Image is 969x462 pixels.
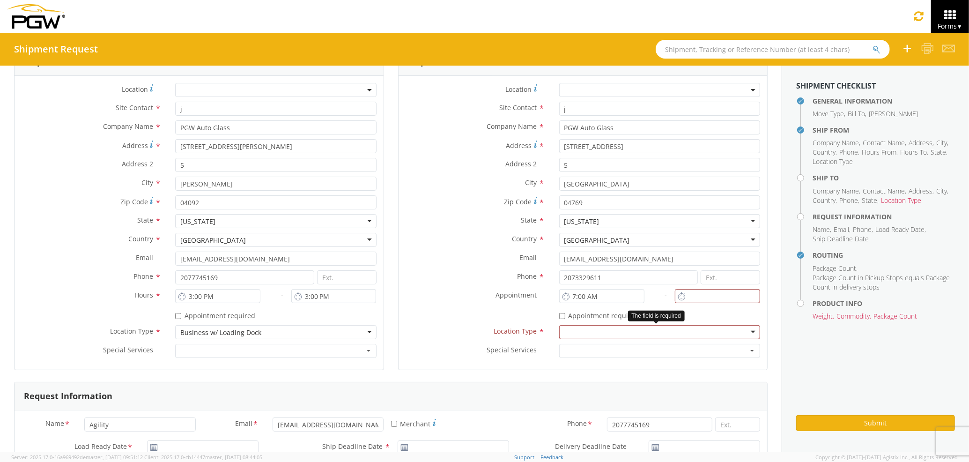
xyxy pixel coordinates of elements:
[900,148,928,157] li: ,
[873,312,917,320] span: Package Count
[848,109,866,119] li: ,
[540,454,563,461] a: Feedback
[555,442,627,451] span: Delivery Deadline Date
[520,253,537,262] span: Email
[521,216,537,224] span: State
[936,186,947,195] span: City
[512,234,537,243] span: Country
[559,310,641,320] label: Appointment required
[136,253,153,262] span: Email
[122,85,148,94] span: Location
[875,225,925,234] span: Load Ready Date
[839,196,859,205] li: ,
[836,312,871,321] li: ,
[518,272,537,281] span: Phone
[813,127,955,134] h4: Ship From
[506,159,537,168] span: Address 2
[813,312,834,321] li: ,
[853,225,873,234] li: ,
[813,264,858,273] li: ,
[909,186,934,196] li: ,
[141,178,153,187] span: City
[881,196,921,205] span: Location Type
[180,328,261,337] div: Business w/ Loading Dock
[813,138,859,147] span: Company Name
[863,186,905,195] span: Contact Name
[957,22,962,30] span: ▼
[863,186,906,196] li: ,
[813,174,955,181] h4: Ship To
[500,103,537,112] span: Site Contact
[322,442,383,451] span: Ship Deadline Date
[862,148,896,156] span: Hours From
[839,196,858,205] span: Phone
[813,109,844,118] span: Move Type
[487,122,537,131] span: Company Name
[506,141,532,150] span: Address
[567,419,587,430] span: Phone
[628,311,685,321] div: The field is required
[813,109,845,119] li: ,
[715,417,760,432] input: Ext.
[514,454,534,461] a: Support
[900,148,927,156] span: Hours To
[813,225,830,234] span: Name
[875,225,926,234] li: ,
[506,85,532,94] span: Location
[813,300,955,307] h4: Product Info
[834,225,851,234] li: ,
[938,22,962,30] span: Forms
[813,264,856,273] span: Package Count
[116,103,153,112] span: Site Contact
[134,291,153,299] span: Hours
[813,196,837,205] li: ,
[24,57,105,67] h3: Ship From Location
[813,234,869,243] span: Ship Deadline Date
[504,197,532,206] span: Zip Code
[862,196,879,205] li: ,
[936,138,948,148] li: ,
[813,252,955,259] h4: Routing
[559,313,565,319] input: Appointment required
[144,454,262,461] span: Client: 2025.17.0-cb14447
[909,138,932,147] span: Address
[494,327,537,335] span: Location Type
[86,454,143,461] span: master, [DATE] 09:51:12
[137,216,153,224] span: State
[815,454,958,461] span: Copyright © [DATE]-[DATE] Agistix Inc., All Rights Reserved
[7,4,65,29] img: pgw-form-logo-1aaa8060b1cc70fad034.png
[848,109,865,118] span: Bill To
[103,122,153,131] span: Company Name
[909,186,932,195] span: Address
[656,40,890,59] input: Shipment, Tracking or Reference Number (at least 4 chars)
[863,138,905,147] span: Contact Name
[564,236,630,245] div: [GEOGRAPHIC_DATA]
[281,291,283,299] span: -
[869,109,918,118] span: [PERSON_NAME]
[813,186,860,196] li: ,
[180,236,246,245] div: [GEOGRAPHIC_DATA]
[496,291,537,299] span: Appointment
[408,57,477,67] h3: Ship To Location
[839,148,859,157] li: ,
[45,419,64,430] span: Name
[74,442,127,453] span: Load Ready Date
[813,186,859,195] span: Company Name
[128,234,153,243] span: Country
[813,138,860,148] li: ,
[525,178,537,187] span: City
[839,148,858,156] span: Phone
[120,197,148,206] span: Zip Code
[813,213,955,220] h4: Request Information
[701,270,760,284] input: Ext.
[665,291,667,299] span: -
[11,454,143,461] span: Server: 2025.17.0-16a969492de
[391,421,397,427] input: Merchant
[133,272,153,281] span: Phone
[24,392,112,401] h3: Request Information
[180,217,215,226] div: [US_STATE]
[110,327,153,335] span: Location Type
[813,148,837,157] li: ,
[813,157,853,166] span: Location Type
[909,138,934,148] li: ,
